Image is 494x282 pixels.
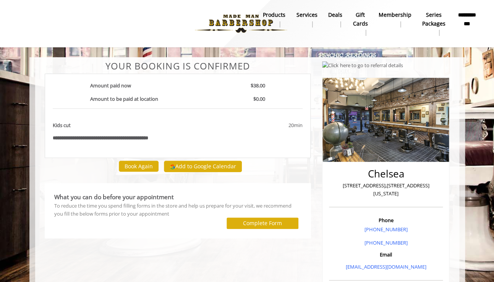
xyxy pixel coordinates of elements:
[347,10,373,38] a: Gift cardsgift cards
[258,10,291,29] a: Productsproducts
[422,11,445,28] b: Series packages
[328,11,342,19] b: Deals
[227,121,303,129] div: 20min
[291,10,322,29] a: ServicesServices
[253,95,265,102] b: $0.00
[378,11,411,19] b: Membership
[53,121,71,129] b: Kids cut
[119,161,159,172] button: Book Again
[364,226,407,233] a: [PHONE_NUMBER]
[296,11,317,19] b: Services
[243,220,282,226] label: Complete Form
[322,10,347,29] a: DealsDeals
[164,161,242,172] button: Add to Google Calendar
[188,3,293,45] img: Made Man Barbershop logo
[263,11,285,19] b: products
[416,10,450,38] a: Series packagesSeries packages
[45,61,311,71] center: Your Booking is confirmed
[54,202,301,218] div: To reduce the time you spend filling forms in the store and help us prepare for your visit, we re...
[345,263,426,270] a: [EMAIL_ADDRESS][DOMAIN_NAME]
[364,239,407,246] a: [PHONE_NUMBER]
[251,82,265,89] b: $38.00
[353,11,368,28] b: gift cards
[331,218,441,223] h3: Phone
[90,95,158,102] b: Amount to be paid at location
[227,218,298,229] button: Complete Form
[373,10,416,29] a: MembershipMembership
[331,252,441,257] h3: Email
[54,193,174,201] b: What you can do before your appointment
[90,82,131,89] b: Amount paid now
[331,168,441,179] h2: Chelsea
[331,182,441,198] p: [STREET_ADDRESS],[STREET_ADDRESS][US_STATE]
[322,61,403,69] img: Click here to go to referral details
